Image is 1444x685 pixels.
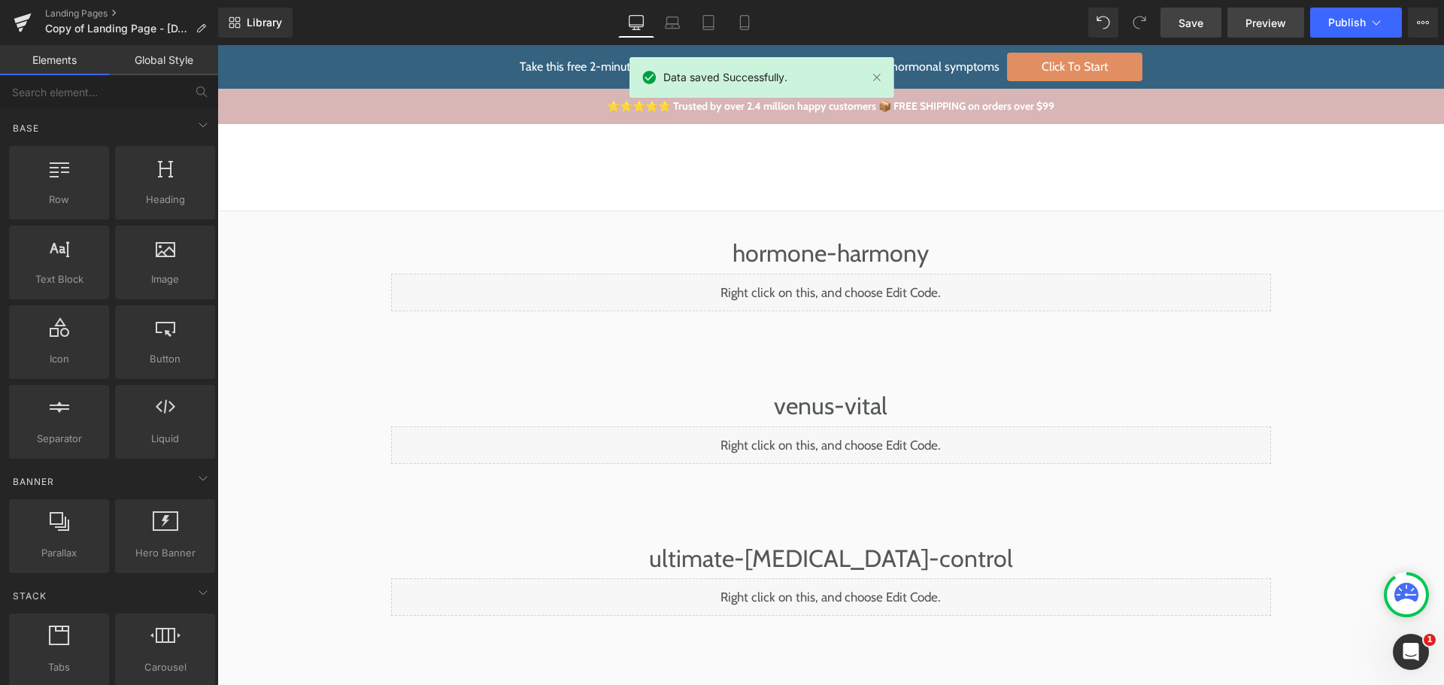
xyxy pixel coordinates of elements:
[14,431,105,447] span: Separator
[14,271,105,287] span: Text Block
[11,474,56,489] span: Banner
[174,494,1054,534] h1: ultimate-[MEDICAL_DATA]-control
[120,431,211,447] span: Liquid
[727,8,763,38] a: Mobile
[11,589,48,603] span: Stack
[218,8,293,38] a: New Library
[1408,8,1438,38] button: More
[11,121,41,135] span: Base
[1227,8,1304,38] a: Preview
[1088,8,1118,38] button: Undo
[247,16,282,29] span: Library
[120,351,211,367] span: Button
[1328,17,1366,29] span: Publish
[120,545,211,561] span: Hero Banner
[174,189,1054,229] h1: hormone-harmony
[45,23,190,35] span: Copy of Landing Page - [DATE] 20:57:48
[14,659,105,675] span: Tabs
[120,192,211,208] span: Heading
[174,341,1054,381] h1: venus-vital
[1245,15,1286,31] span: Preview
[1393,634,1429,670] iframe: Intercom live chat
[390,54,837,68] a: ⭐⭐⭐⭐⭐ Trusted by over 2.4 million happy customers 📦 FREE SHIPPING on orders over $99
[690,8,727,38] a: Tablet
[14,351,105,367] span: Icon
[1310,8,1402,38] button: Publish
[1179,15,1203,31] span: Save
[120,659,211,675] span: Carousel
[45,8,218,20] a: Landing Pages
[120,271,211,287] span: Image
[1124,8,1154,38] button: Redo
[663,69,787,86] span: Data saved Successfully.
[618,8,654,38] a: Desktop
[1424,634,1436,646] span: 1
[14,545,105,561] span: Parallax
[654,8,690,38] a: Laptop
[109,45,218,75] a: Global Style
[14,192,105,208] span: Row
[790,8,925,36] span: Click To Start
